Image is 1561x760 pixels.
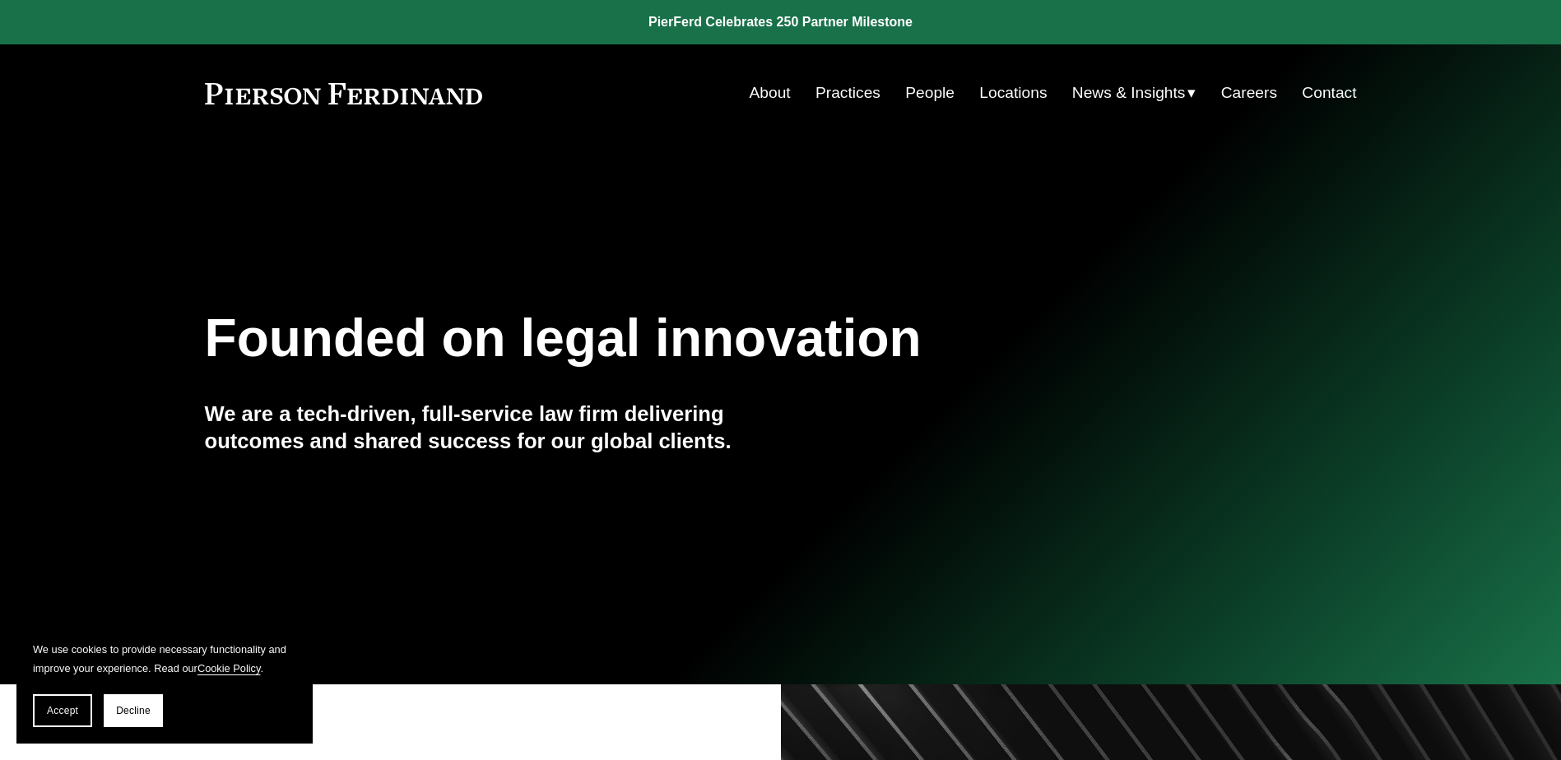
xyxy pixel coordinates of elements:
[16,623,313,744] section: Cookie banner
[750,77,791,109] a: About
[33,640,296,678] p: We use cookies to provide necessary functionality and improve your experience. Read our .
[205,401,781,454] h4: We are a tech-driven, full-service law firm delivering outcomes and shared success for our global...
[1221,77,1277,109] a: Careers
[815,77,880,109] a: Practices
[905,77,955,109] a: People
[116,705,151,716] span: Decline
[197,662,261,674] a: Cookie Policy
[205,308,1165,368] h1: Founded on legal innovation
[33,694,92,727] button: Accept
[47,705,78,716] span: Accept
[1072,77,1196,109] a: folder dropdown
[1302,77,1356,109] a: Contact
[104,694,163,727] button: Decline
[1072,79,1186,108] span: News & Insights
[979,77,1047,109] a: Locations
